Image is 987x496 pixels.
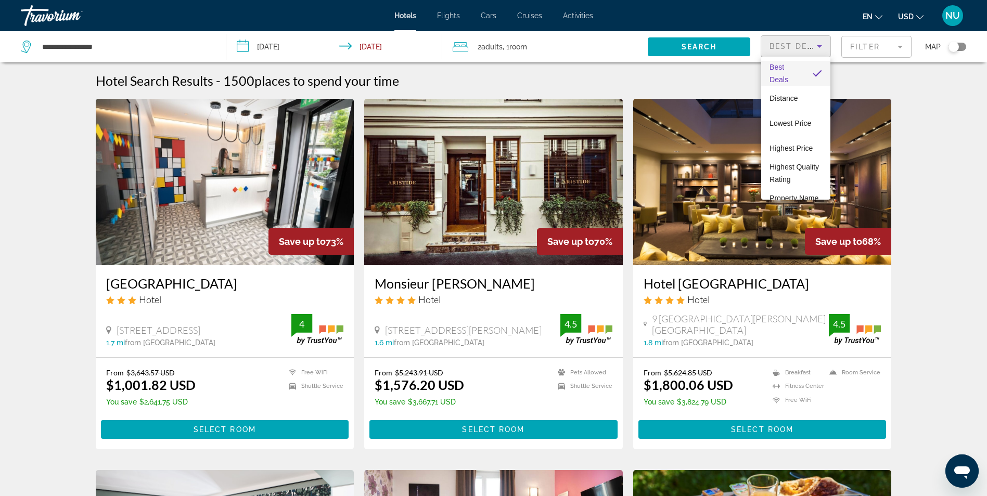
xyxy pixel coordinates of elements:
[770,94,798,102] span: Distance
[770,144,813,152] span: Highest Price
[770,163,819,184] span: Highest Quality Rating
[761,57,830,200] div: Sort by
[770,119,811,127] span: Lowest Price
[945,454,979,488] iframe: Button to launch messaging window
[770,194,818,202] span: Property Name
[770,63,788,84] span: Best Deals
